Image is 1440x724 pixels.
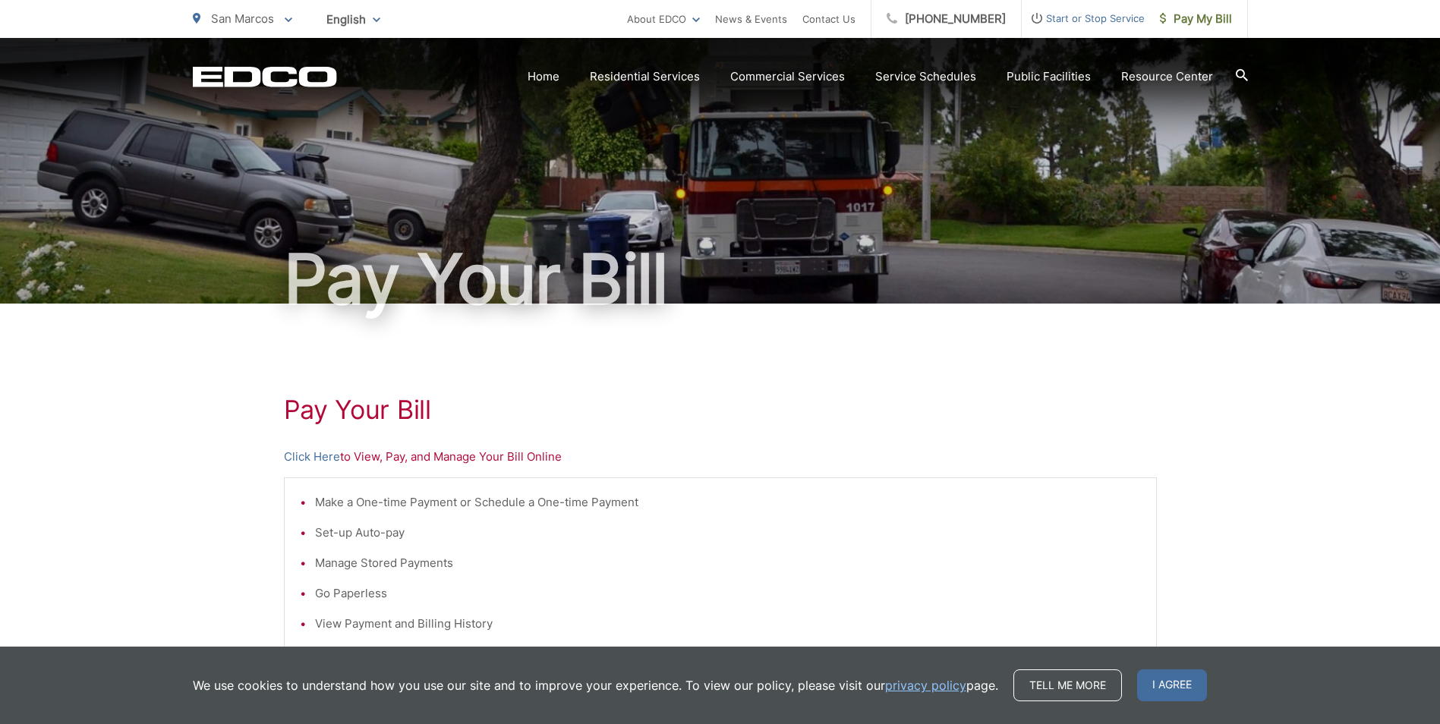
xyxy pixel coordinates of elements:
[315,493,1141,512] li: Make a One-time Payment or Schedule a One-time Payment
[875,68,976,86] a: Service Schedules
[1160,10,1232,28] span: Pay My Bill
[1013,669,1122,701] a: Tell me more
[193,66,337,87] a: EDCD logo. Return to the homepage.
[315,554,1141,572] li: Manage Stored Payments
[1007,68,1091,86] a: Public Facilities
[627,10,700,28] a: About EDCO
[211,11,274,26] span: San Marcos
[1137,669,1207,701] span: I agree
[885,676,966,694] a: privacy policy
[315,584,1141,603] li: Go Paperless
[730,68,845,86] a: Commercial Services
[715,10,787,28] a: News & Events
[1121,68,1213,86] a: Resource Center
[802,10,855,28] a: Contact Us
[284,448,1157,466] p: to View, Pay, and Manage Your Bill Online
[315,615,1141,633] li: View Payment and Billing History
[528,68,559,86] a: Home
[315,6,392,33] span: English
[193,241,1248,317] h1: Pay Your Bill
[284,448,340,466] a: Click Here
[590,68,700,86] a: Residential Services
[284,395,1157,425] h1: Pay Your Bill
[315,524,1141,542] li: Set-up Auto-pay
[193,676,998,694] p: We use cookies to understand how you use our site and to improve your experience. To view our pol...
